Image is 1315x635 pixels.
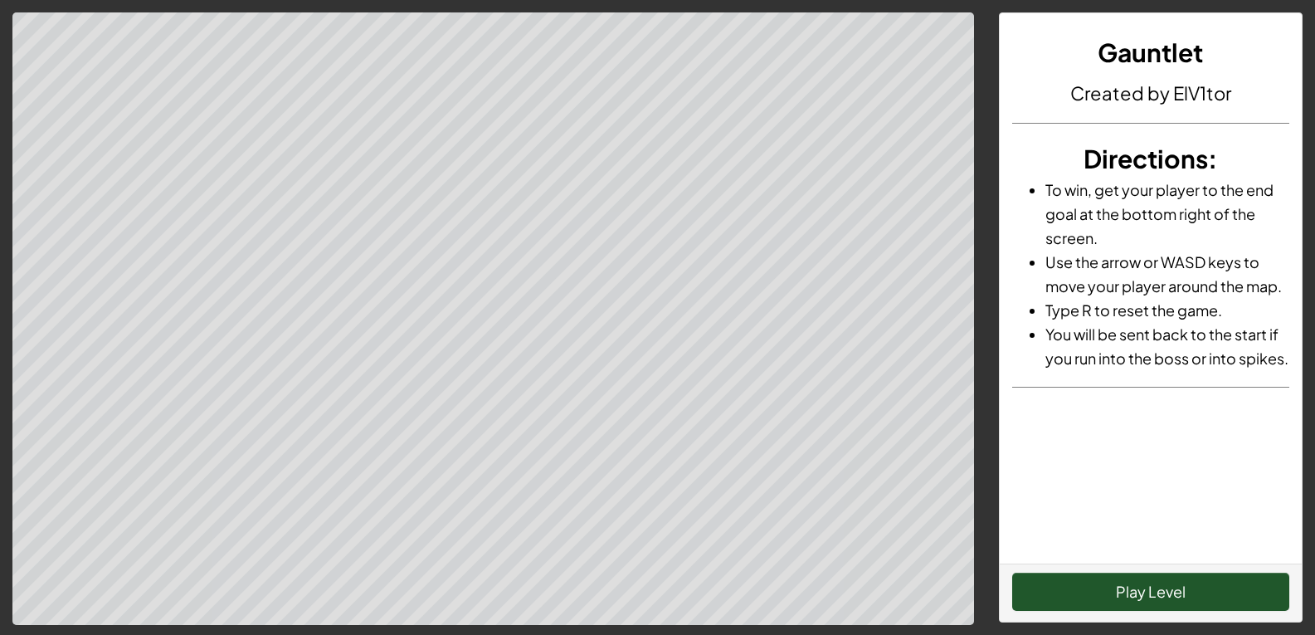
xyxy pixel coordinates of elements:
h3: Gauntlet [1012,34,1289,71]
li: Use the arrow or WASD keys to move your player around the map. [1045,250,1289,298]
li: You will be sent back to the start if you run into the boss or into spikes. [1045,322,1289,370]
li: Type R to reset the game. [1045,298,1289,322]
button: Play Level [1012,573,1289,611]
h4: Created by ElV1tor [1012,80,1289,106]
li: To win, get your player to the end goal at the bottom right of the screen. [1045,178,1289,250]
h3: : [1012,140,1289,178]
span: Directions [1084,143,1208,174]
